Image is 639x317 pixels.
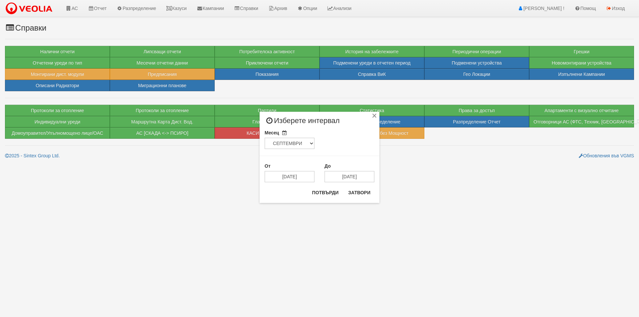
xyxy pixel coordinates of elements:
[308,187,343,198] button: Потвърди
[344,187,374,198] button: Затвори
[265,117,340,129] span: Изберете интервал
[371,113,378,120] div: ×
[324,163,331,169] label: До
[265,163,271,169] label: От
[265,129,279,136] label: Месец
